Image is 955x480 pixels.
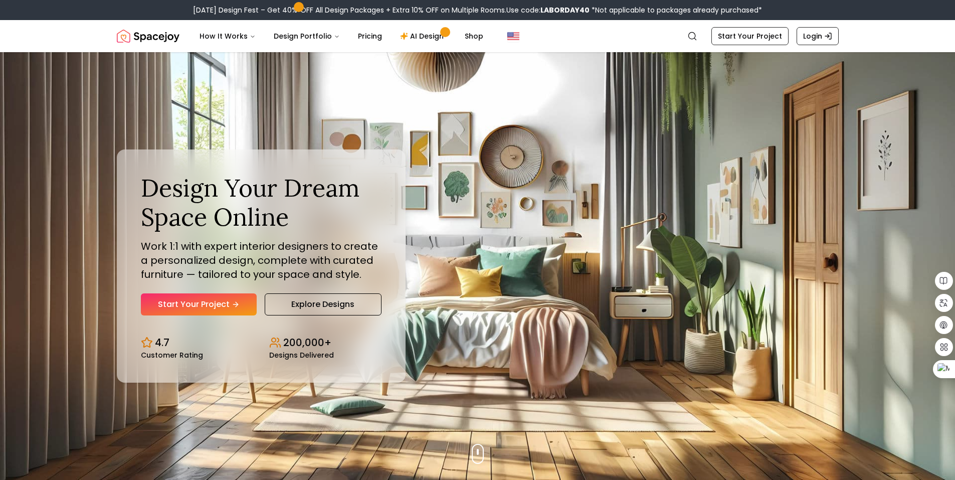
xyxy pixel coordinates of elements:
nav: Main [192,26,491,46]
small: Customer Rating [141,352,203,359]
div: [DATE] Design Fest – Get 40% OFF All Design Packages + Extra 10% OFF on Multiple Rooms. [193,5,762,15]
span: Use code: [506,5,590,15]
h1: Design Your Dream Space Online [141,174,381,231]
p: 200,000+ [283,336,331,350]
div: Design stats [141,328,381,359]
b: LABORDAY40 [540,5,590,15]
a: Shop [457,26,491,46]
img: Spacejoy Logo [117,26,179,46]
img: United States [507,30,519,42]
a: Login [797,27,839,45]
a: Pricing [350,26,390,46]
a: Start Your Project [711,27,789,45]
button: Design Portfolio [266,26,348,46]
a: Start Your Project [141,293,257,315]
small: Designs Delivered [269,352,334,359]
p: 4.7 [155,336,169,350]
a: Spacejoy [117,26,179,46]
button: How It Works [192,26,264,46]
p: Work 1:1 with expert interior designers to create a personalized design, complete with curated fu... [141,239,381,281]
nav: Global [117,20,839,52]
a: Explore Designs [265,293,381,315]
a: AI Design [392,26,455,46]
span: *Not applicable to packages already purchased* [590,5,762,15]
